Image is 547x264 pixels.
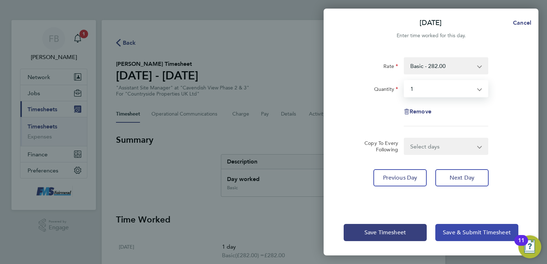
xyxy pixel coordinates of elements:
div: Enter time worked for this day. [324,31,538,40]
span: Remove [410,108,431,115]
span: Save & Submit Timesheet [443,229,511,236]
button: Save & Submit Timesheet [435,224,518,241]
button: Previous Day [373,169,427,186]
label: Copy To Every Following [359,140,398,153]
button: Save Timesheet [344,224,427,241]
span: Cancel [511,19,531,26]
button: Remove [404,109,431,114]
span: Next Day [450,174,474,181]
p: [DATE] [420,18,442,28]
div: 11 [518,240,524,250]
button: Open Resource Center, 11 new notifications [518,235,541,258]
button: Cancel [502,16,538,30]
span: Previous Day [383,174,417,181]
label: Rate [383,63,398,72]
span: Save Timesheet [364,229,406,236]
button: Next Day [435,169,489,186]
label: Quantity [374,86,398,94]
